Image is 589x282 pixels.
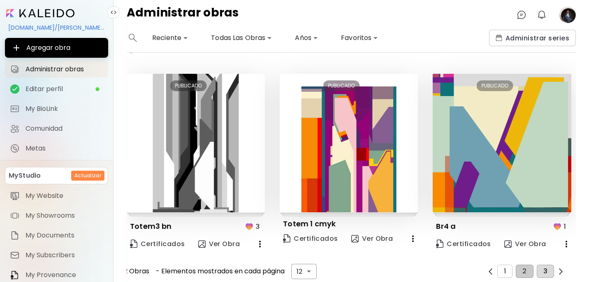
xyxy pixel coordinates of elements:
button: favorites1 [550,219,571,234]
a: CertificateCertificados [127,236,188,252]
h6: Actualizar [74,172,101,179]
p: Totem3 bn [130,221,172,231]
img: favorites [552,221,562,231]
img: Administrar obras icon [10,64,20,74]
img: thumbnail [433,74,571,212]
a: CertificateCertificados [280,230,341,247]
a: itemMy Website [5,188,108,204]
img: item [10,211,20,221]
div: PUBLICADO [476,80,513,91]
span: My BioLink [26,105,103,113]
img: prev [558,268,564,275]
span: My Website [26,192,103,200]
button: Agregar obra [5,38,108,58]
img: Certificate [130,240,137,248]
img: item [10,230,20,240]
span: 1 [504,268,506,275]
span: My Documents [26,231,103,240]
img: Comunidad icon [10,124,20,134]
img: printsIndicator [434,212,570,216]
button: 1 [497,265,512,278]
span: 3 [543,268,547,275]
span: Ver Obra [198,240,240,249]
span: Certificados [130,240,185,249]
a: completeMy BioLink iconMy BioLink [5,101,108,117]
a: completeMetas iconMetas [5,140,108,157]
button: collectionsAdministrar series [489,30,576,46]
p: Totem 1 cmyk [283,219,336,229]
button: view-artVer Obra [348,230,397,247]
div: [DOMAIN_NAME]/[PERSON_NAME].[PERSON_NAME] [5,21,108,35]
button: 3 [537,265,554,278]
img: collections [496,35,502,41]
span: Agregar obra [12,43,102,53]
a: Administrar obras iconAdministrar obras [5,61,108,78]
button: favorites3 [242,219,265,234]
button: view-artVer Obra [195,236,243,252]
img: Metas icon [10,143,20,153]
img: search [129,34,137,42]
span: 12 Obras [122,268,149,275]
a: completeEditar perfil [5,81,108,97]
div: Años [292,31,321,45]
span: Metas [26,144,103,153]
p: 3 [256,221,260,232]
span: - Elementos mostrados en cada página [156,268,285,275]
img: item [10,270,20,280]
img: favorites [244,221,254,231]
span: Comunidad [26,125,103,133]
a: CertificateCertificados [433,236,494,252]
div: PUBLICADO [323,80,360,91]
span: 2 [522,268,526,275]
p: 1 [564,221,566,232]
img: view-art [351,235,359,242]
a: itemMy Subscribers [5,247,108,263]
img: view-art [504,240,512,248]
span: Certificados [436,240,491,249]
img: view-art [198,240,206,248]
img: thumbnail [127,74,265,212]
a: Comunidad iconComunidad [5,120,108,137]
img: bellIcon [537,10,547,20]
button: view-artVer Obra [501,236,550,252]
p: MyStudio [9,171,41,181]
div: Favoritos [338,31,381,45]
img: item [10,191,20,201]
div: Todas Las Obras [208,31,275,45]
img: collapse [110,9,117,16]
span: Ver Obra [351,234,393,243]
span: My Provenance [26,271,103,279]
a: itemMy Showrooms [5,207,108,224]
span: Administrar series [496,34,569,42]
img: item [10,250,20,260]
div: PUBLICADO [170,80,207,91]
span: Administrar obras [26,65,103,73]
div: Reciente [149,31,191,45]
p: Br4 a [436,221,456,231]
div: 12 [291,264,317,279]
a: itemMy Documents [5,227,108,244]
span: My Subscribers [26,251,103,259]
button: prev [556,266,566,277]
button: bellIcon [535,8,549,22]
span: Editar perfil [26,85,95,93]
img: printsIndicator [128,212,264,216]
span: Certificados [283,234,338,243]
img: thumbnail [280,74,418,212]
img: My BioLink icon [10,104,20,114]
button: 2 [516,265,533,278]
img: prev [487,268,494,275]
img: chatIcon [517,10,526,20]
span: Ver Obra [504,240,546,249]
span: My Showrooms [26,211,103,220]
button: search [127,30,139,46]
img: Certificate [436,240,443,248]
img: Certificate [283,234,290,243]
h4: Administrar obras [127,7,239,23]
img: printsIndicator [281,212,417,216]
button: prev [485,266,496,277]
